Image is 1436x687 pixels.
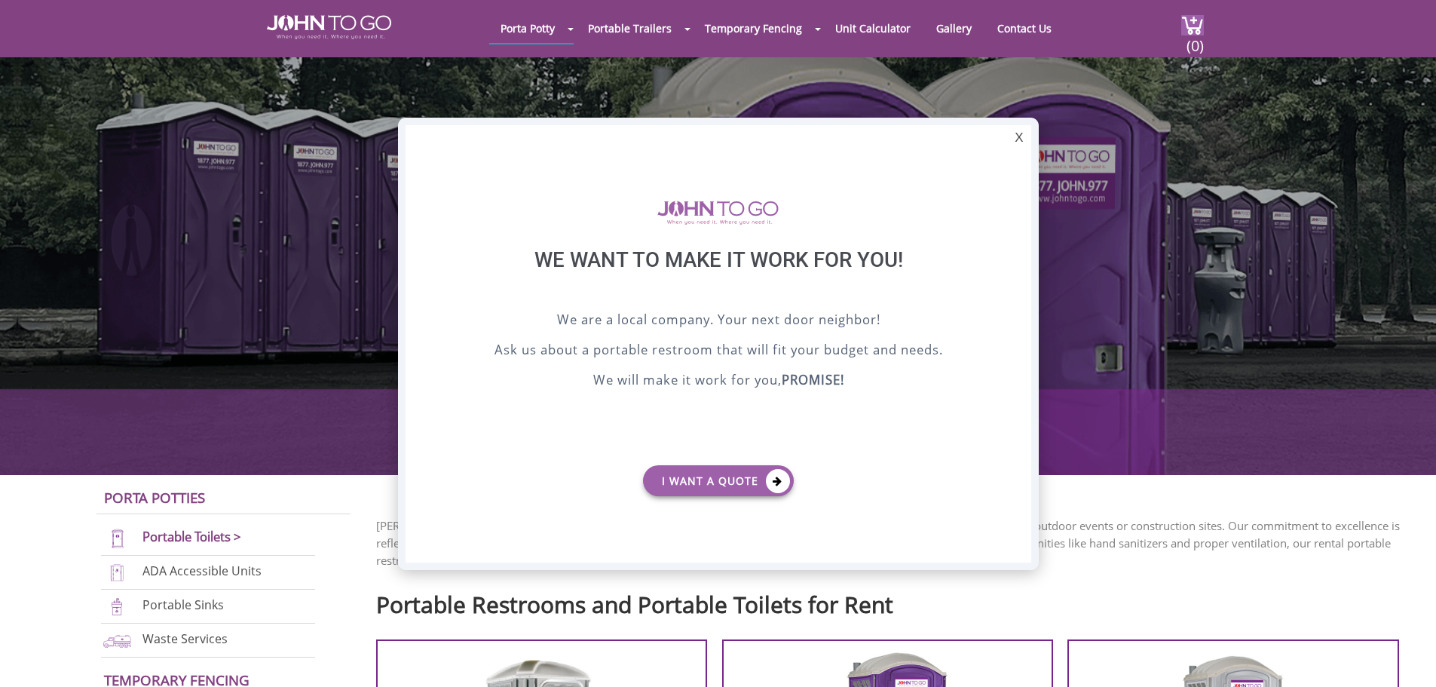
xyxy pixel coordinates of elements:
[657,201,779,225] img: logo of viptogo
[1007,125,1030,151] div: X
[443,370,994,393] p: We will make it work for you,
[443,247,994,310] div: We want to make it work for you!
[781,371,844,388] b: PROMISE!
[443,340,994,363] p: Ask us about a portable restroom that will fit your budget and needs.
[1376,627,1436,687] button: Live Chat
[443,310,994,333] p: We are a local company. Your next door neighbor!
[643,465,794,496] a: I want a Quote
